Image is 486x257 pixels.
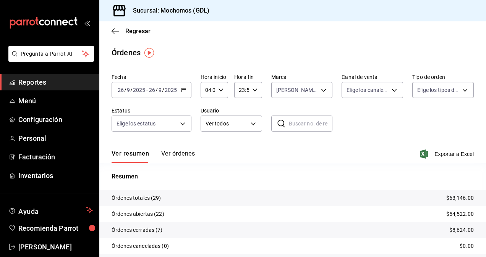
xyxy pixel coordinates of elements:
[84,20,90,26] button: open_drawer_menu
[112,226,163,234] p: Órdenes cerradas (7)
[112,172,474,181] p: Resumen
[276,86,319,94] span: [PERSON_NAME] (GDL)
[446,210,474,218] p: $54,522.00
[126,87,130,93] input: --
[18,133,93,143] span: Personal
[144,48,154,58] img: Tooltip marker
[112,150,195,163] div: navigation tabs
[130,87,133,93] span: /
[112,194,161,202] p: Órdenes totales (29)
[117,120,156,127] span: Elige los estatus
[18,77,93,87] span: Reportes
[146,87,148,93] span: -
[234,74,262,80] label: Hora fin
[112,210,164,218] p: Órdenes abiertas (22)
[164,87,177,93] input: ----
[117,87,124,93] input: --
[412,74,474,80] label: Tipo de orden
[124,87,126,93] span: /
[125,27,151,35] span: Regresar
[417,86,460,94] span: Elige los tipos de orden
[112,108,191,113] label: Estatus
[347,86,389,94] span: Elige los canales de venta
[112,47,141,58] div: Órdenes
[112,150,149,163] button: Ver resumen
[18,242,93,252] span: [PERSON_NAME]
[18,223,93,233] span: Recomienda Parrot
[161,150,195,163] button: Ver órdenes
[271,74,333,80] label: Marca
[149,87,156,93] input: --
[201,108,262,113] label: Usuario
[112,27,151,35] button: Regresar
[18,114,93,125] span: Configuración
[449,226,474,234] p: $8,624.00
[162,87,164,93] span: /
[18,170,93,181] span: Inventarios
[289,116,333,131] input: Buscar no. de referencia
[18,152,93,162] span: Facturación
[460,242,474,250] p: $0.00
[206,120,248,128] span: Ver todos
[18,206,83,215] span: Ayuda
[21,50,82,58] span: Pregunta a Parrot AI
[201,74,228,80] label: Hora inicio
[133,87,146,93] input: ----
[127,6,209,15] h3: Sucursal: Mochomos (GDL)
[158,87,162,93] input: --
[156,87,158,93] span: /
[18,96,93,106] span: Menú
[112,242,169,250] p: Órdenes canceladas (0)
[446,194,474,202] p: $63,146.00
[5,55,94,63] a: Pregunta a Parrot AI
[342,74,403,80] label: Canal de venta
[8,46,94,62] button: Pregunta a Parrot AI
[421,149,474,159] button: Exportar a Excel
[112,74,191,80] label: Fecha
